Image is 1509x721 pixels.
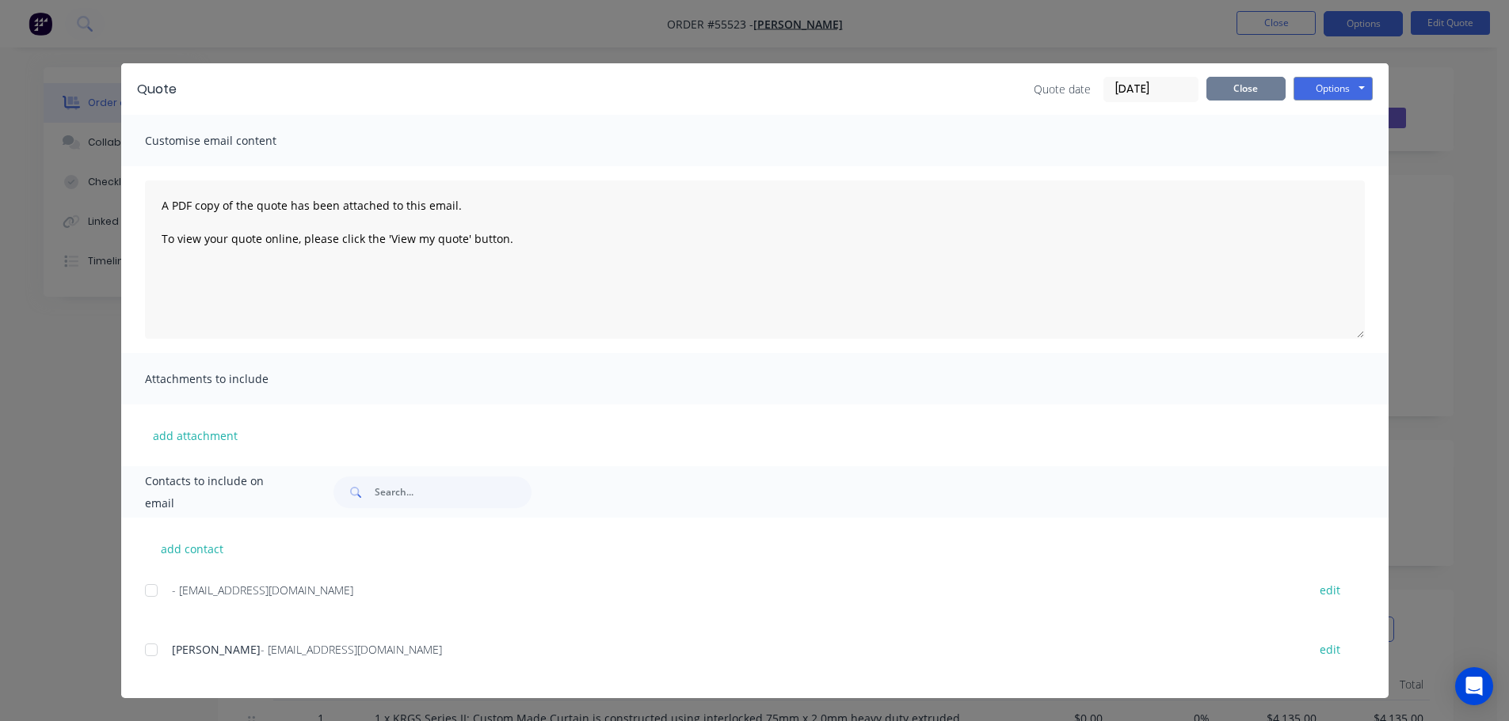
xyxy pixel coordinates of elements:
button: Close [1206,77,1286,101]
span: - [EMAIL_ADDRESS][DOMAIN_NAME] [172,582,353,598]
button: Options [1294,77,1373,101]
span: Contacts to include on email [145,470,295,514]
div: Open Intercom Messenger [1455,667,1493,705]
input: Search... [375,476,532,508]
span: Customise email content [145,130,319,152]
span: Attachments to include [145,368,319,390]
span: [PERSON_NAME] [172,642,261,657]
button: add attachment [145,423,246,447]
span: Quote date [1034,81,1091,97]
button: edit [1310,639,1350,660]
textarea: A PDF copy of the quote has been attached to this email. To view your quote online, please click ... [145,180,1365,339]
button: add contact [145,537,240,560]
div: Quote [137,80,177,99]
button: edit [1310,579,1350,601]
span: - [EMAIL_ADDRESS][DOMAIN_NAME] [261,642,442,657]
